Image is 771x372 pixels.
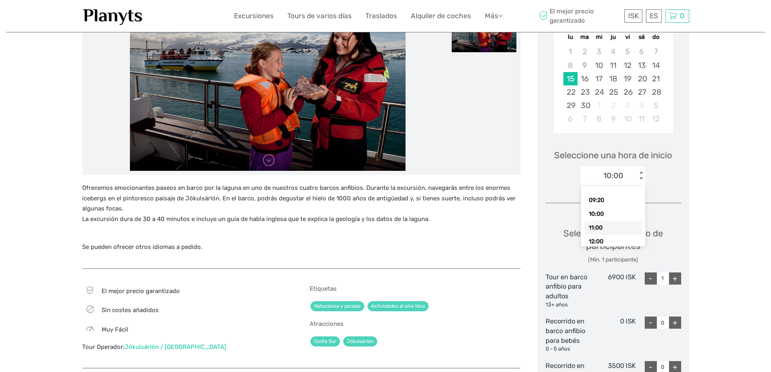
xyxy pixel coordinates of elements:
[411,10,471,22] a: Alquiler de coches
[649,99,663,112] div: Choose domingo, 5 de octubre de 2025
[645,272,657,285] div: -
[578,112,592,125] div: Choose martes, 7 de octubre de 2025
[590,317,636,353] div: 0 ISK
[585,221,641,235] div: 11:00
[592,72,606,85] div: Choose miércoles, 17 de septiembre de 2025
[592,32,606,43] div: mi
[287,10,352,22] a: Tours de varios días
[563,45,578,58] div: Not available lunes, 1 de septiembre de 2025
[546,301,591,309] div: 13+ años
[638,172,645,180] div: < >
[82,343,293,351] div: Tour Operador:
[620,112,635,125] div: Choose viernes, 10 de octubre de 2025
[585,193,641,207] div: 09:20
[628,12,639,20] span: ISK
[82,183,520,260] div: Se pueden ofrecer otros idiomas a pedido.
[646,9,662,23] div: ES
[606,32,620,43] div: ju
[649,32,663,43] div: do
[620,72,635,85] div: Choose viernes, 19 de septiembre de 2025
[606,72,620,85] div: Choose jueves, 18 de septiembre de 2025
[310,301,364,311] a: Naturaleza y paisaje
[563,99,578,112] div: Choose lunes, 29 de septiembre de 2025
[590,272,636,309] div: 6900 ISK
[102,287,180,295] span: El mejor precio garantizado
[649,72,663,85] div: Choose domingo, 21 de septiembre de 2025
[603,170,623,181] div: 10:00
[620,32,635,43] div: vi
[537,7,622,25] span: El mejor precio garantizado
[102,326,128,333] span: Muy fácil
[635,32,649,43] div: sá
[606,112,620,125] div: Choose jueves, 9 de octubre de 2025
[620,59,635,72] div: Choose viernes, 12 de septiembre de 2025
[546,345,591,353] div: 0 - 5 años
[563,72,578,85] div: Choose lunes, 15 de septiembre de 2025
[635,45,649,58] div: Not available sábado, 6 de septiembre de 2025
[82,183,520,224] p: Ofrecemos emocionantes paseos en barco por la laguna en uno de nuestros cuatro barcos anfibios. D...
[578,45,592,58] div: Not available martes, 2 de septiembre de 2025
[563,59,578,72] div: Not available lunes, 8 de septiembre de 2025
[310,285,520,292] h5: Etiquetas
[592,45,606,58] div: Not available miércoles, 3 de septiembre de 2025
[563,112,578,125] div: Choose lunes, 6 de octubre de 2025
[669,272,681,285] div: +
[635,112,649,125] div: Choose sábado, 11 de octubre de 2025
[585,235,641,249] div: 12:00
[563,32,578,43] div: lu
[620,45,635,58] div: Not available viernes, 5 de septiembre de 2025
[82,6,144,26] img: 1453-555b4ac7-172b-4ae9-927d-298d0724a4f4_logo_small.jpg
[367,301,429,311] a: Actividades al aire libre
[546,227,681,264] div: Seleccione el número de participantes
[93,13,103,22] button: Open LiveChat chat widget
[649,112,663,125] div: Choose domingo, 12 de octubre de 2025
[578,99,592,112] div: Choose martes, 30 de septiembre de 2025
[635,85,649,99] div: Choose sábado, 27 de septiembre de 2025
[343,336,377,346] a: Jökulsárlón
[585,207,641,221] div: 10:00
[578,32,592,43] div: ma
[546,256,681,264] div: (Min. 1 participante)
[669,317,681,329] div: +
[620,85,635,99] div: Choose viernes, 26 de septiembre de 2025
[606,45,620,58] div: Not available jueves, 4 de septiembre de 2025
[606,99,620,112] div: Not available jueves, 2 de octubre de 2025
[649,59,663,72] div: Choose domingo, 14 de septiembre de 2025
[592,99,606,112] div: Not available miércoles, 1 de octubre de 2025
[546,272,591,309] div: Tour en barco anfibio para adultos
[554,149,672,162] span: Seleccione una hora de inicio
[592,85,606,99] div: Choose miércoles, 24 de septiembre de 2025
[635,99,649,112] div: Not available sábado, 4 de octubre de 2025
[649,45,663,58] div: Not available domingo, 7 de septiembre de 2025
[578,72,592,85] div: Choose martes, 16 de septiembre de 2025
[546,317,591,353] div: Recorrido en barco anfibio para bebés
[606,59,620,72] div: Choose jueves, 11 de septiembre de 2025
[635,72,649,85] div: Choose sábado, 20 de septiembre de 2025
[649,85,663,99] div: Choose domingo, 28 de septiembre de 2025
[679,12,686,20] span: 0
[578,85,592,99] div: Choose martes, 23 de septiembre de 2025
[635,59,649,72] div: Choose sábado, 13 de septiembre de 2025
[556,45,670,125] div: month 2025-09
[102,306,159,314] span: Sin costes añadidos
[645,317,657,329] div: -
[310,320,520,327] h5: Atracciones
[485,10,503,22] a: Más
[592,59,606,72] div: Choose miércoles, 10 de septiembre de 2025
[310,336,340,346] a: Costa Sur
[452,16,516,52] img: 8d24a25143e54e28a6154e819ae0ec43_slider_thumbnail.jpg
[125,343,226,351] a: Jökulsárlón / [GEOGRAPHIC_DATA]
[563,85,578,99] div: Choose lunes, 22 de septiembre de 2025
[620,99,635,112] div: Not available viernes, 3 de octubre de 2025
[606,85,620,99] div: Choose jueves, 25 de septiembre de 2025
[578,59,592,72] div: Not available martes, 9 de septiembre de 2025
[234,10,274,22] a: Excursiones
[11,14,91,21] p: We're away right now. Please check back later!
[365,10,397,22] a: Traslados
[592,112,606,125] div: Choose miércoles, 8 de octubre de 2025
